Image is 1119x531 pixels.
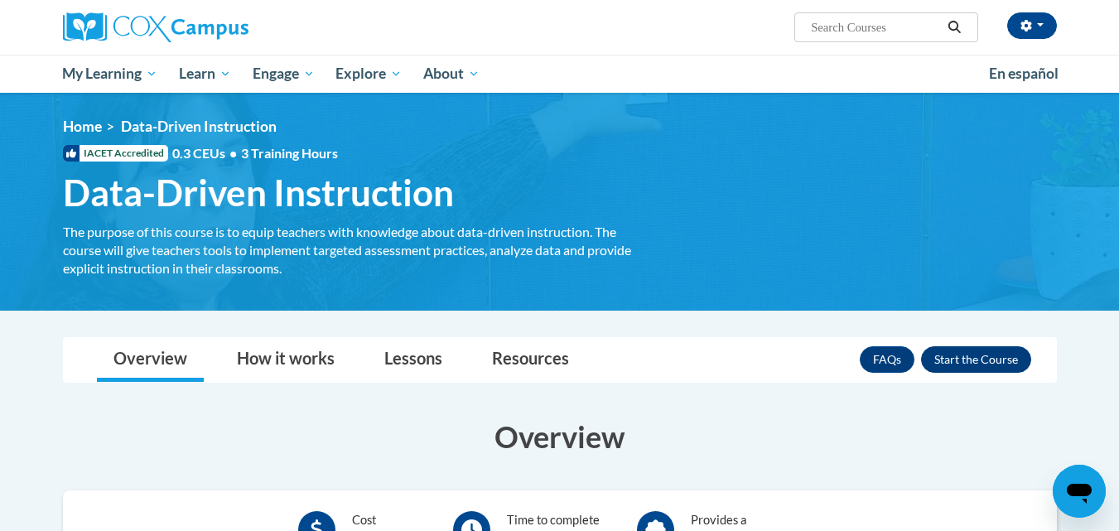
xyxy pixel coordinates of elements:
span: My Learning [62,64,157,84]
span: 3 Training Hours [241,145,338,161]
button: Search [942,17,967,37]
a: How it works [220,338,351,382]
div: The purpose of this course is to equip teachers with knowledge about data-driven instruction. The... [63,223,634,278]
img: Cox Campus [63,12,248,42]
iframe: Button to launch messaging window [1053,465,1106,518]
span: IACET Accredited [63,145,168,162]
span: About [423,64,480,84]
div: Main menu [38,55,1082,93]
a: Engage [242,55,326,93]
a: Lessons [368,338,459,382]
a: Overview [97,338,204,382]
a: FAQs [860,346,914,373]
a: Explore [325,55,412,93]
button: Account Settings [1007,12,1057,39]
a: Resources [475,338,586,382]
a: En español [978,56,1069,91]
h3: Overview [63,416,1057,457]
button: Enroll [921,346,1031,373]
span: 0.3 CEUs [172,144,338,162]
a: Home [63,118,102,135]
a: About [412,55,490,93]
span: Data-Driven Instruction [63,171,454,215]
span: Explore [335,64,402,84]
a: Cox Campus [63,12,378,42]
input: Search Courses [809,17,942,37]
a: Learn [168,55,242,93]
span: Data-Driven Instruction [121,118,277,135]
a: My Learning [52,55,169,93]
span: • [229,145,237,161]
span: Engage [253,64,315,84]
span: Learn [179,64,231,84]
span: En español [989,65,1059,82]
